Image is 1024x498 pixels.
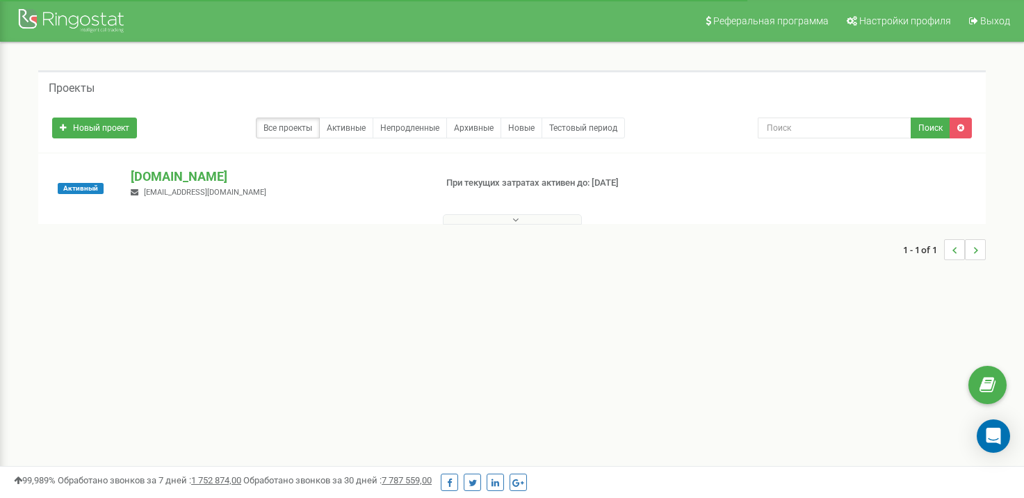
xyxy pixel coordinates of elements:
[903,239,944,260] span: 1 - 1 of 1
[373,118,447,138] a: Непродленные
[911,118,950,138] button: Поиск
[446,118,501,138] a: Архивные
[131,168,423,186] p: [DOMAIN_NAME]
[903,225,986,274] nav: ...
[52,118,137,138] a: Новый проект
[14,475,56,485] span: 99,989%
[859,15,951,26] span: Настройки профиля
[446,177,660,190] p: При текущих затратах активен до: [DATE]
[319,118,373,138] a: Активные
[382,475,432,485] u: 7 787 559,00
[713,15,829,26] span: Реферальная программа
[191,475,241,485] u: 1 752 874,00
[243,475,432,485] span: Обработано звонков за 30 дней :
[256,118,320,138] a: Все проекты
[49,82,95,95] h5: Проекты
[977,419,1010,453] div: Open Intercom Messenger
[758,118,911,138] input: Поиск
[58,183,104,194] span: Активный
[501,118,542,138] a: Новые
[58,475,241,485] span: Обработано звонков за 7 дней :
[144,188,266,197] span: [EMAIL_ADDRESS][DOMAIN_NAME]
[980,15,1010,26] span: Выход
[542,118,625,138] a: Тестовый период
